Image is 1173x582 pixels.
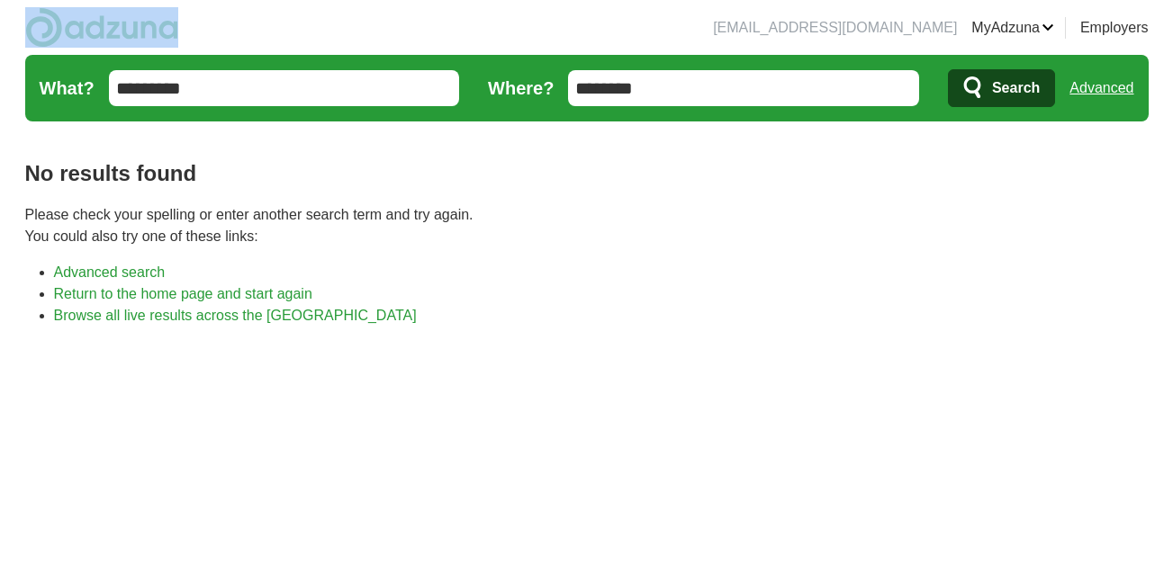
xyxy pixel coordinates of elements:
[992,70,1040,106] span: Search
[971,17,1054,39] a: MyAdzuna
[25,157,1149,190] h1: No results found
[1069,70,1133,106] a: Advanced
[488,75,554,102] label: Where?
[54,264,166,280] a: Advanced search
[54,308,417,323] a: Browse all live results across the [GEOGRAPHIC_DATA]
[40,75,95,102] label: What?
[1080,17,1149,39] a: Employers
[54,286,312,301] a: Return to the home page and start again
[25,204,1149,247] p: Please check your spelling or enter another search term and try again. You could also try one of ...
[948,69,1055,107] button: Search
[25,7,178,48] img: Adzuna logo
[713,17,957,39] li: [EMAIL_ADDRESS][DOMAIN_NAME]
